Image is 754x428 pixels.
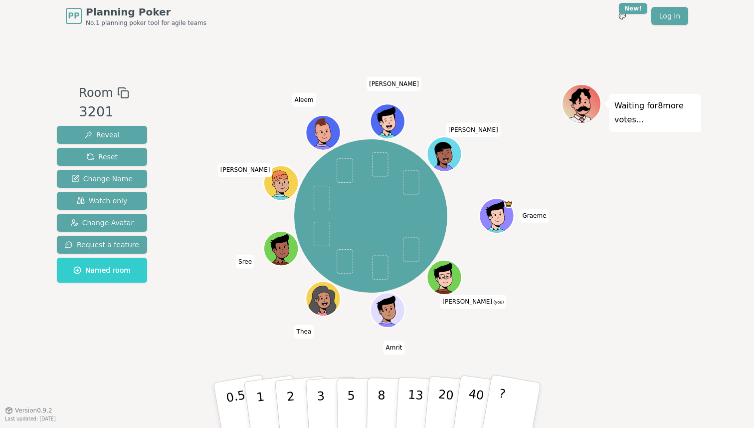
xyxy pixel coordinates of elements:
[218,163,273,177] span: Click to change your name
[79,84,113,102] span: Room
[86,5,206,19] span: Planning Poker
[57,170,147,188] button: Change Name
[86,152,118,162] span: Reset
[57,126,147,144] button: Reveal
[57,192,147,210] button: Watch only
[619,3,647,14] div: New!
[57,236,147,254] button: Request a feature
[68,10,79,22] span: PP
[294,325,314,339] span: Click to change your name
[73,265,131,275] span: Named room
[86,19,206,27] span: No.1 planning poker tool for agile teams
[446,123,501,137] span: Click to change your name
[492,301,504,305] span: (you)
[367,77,421,91] span: Click to change your name
[383,341,405,355] span: Click to change your name
[79,102,129,122] div: 3201
[70,218,134,228] span: Change Avatar
[57,148,147,166] button: Reset
[614,99,696,127] p: Waiting for 8 more votes...
[5,416,56,422] span: Last updated: [DATE]
[5,407,52,415] button: Version0.9.2
[77,196,128,206] span: Watch only
[57,214,147,232] button: Change Avatar
[613,7,631,25] button: New!
[428,261,460,294] button: Click to change your avatar
[651,7,688,25] a: Log in
[57,258,147,283] button: Named room
[504,200,513,208] span: Graeme is the host
[520,209,549,223] span: Click to change your name
[440,295,506,309] span: Click to change your name
[65,240,139,250] span: Request a feature
[292,93,316,107] span: Click to change your name
[71,174,133,184] span: Change Name
[236,255,254,269] span: Click to change your name
[66,5,206,27] a: PPPlanning PokerNo.1 planning poker tool for agile teams
[84,130,120,140] span: Reveal
[15,407,52,415] span: Version 0.9.2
